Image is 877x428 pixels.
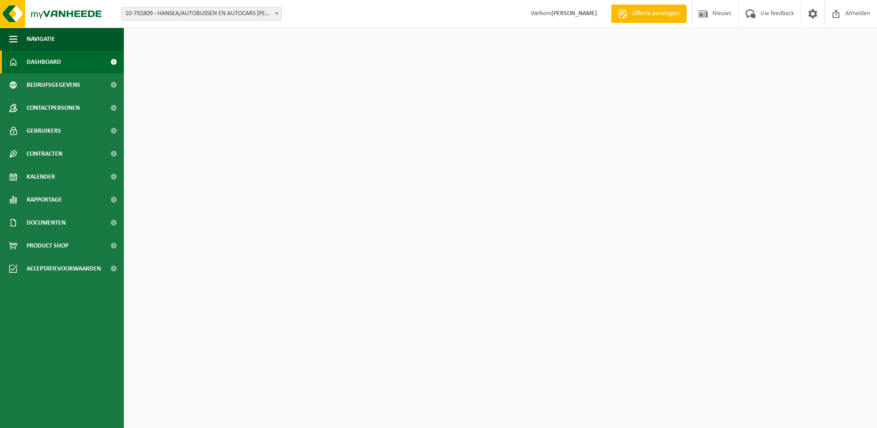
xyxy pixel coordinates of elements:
span: Dashboard [27,51,61,73]
span: 10-792809 - HANSEA/AUTOBUSSEN EN AUTOCARS ACHIEL WEYNS EN ZONEN NV - STEKENE [121,7,282,21]
a: Offerte aanvragen [611,5,687,23]
span: Rapportage [27,188,62,211]
span: 10-792809 - HANSEA/AUTOBUSSEN EN AUTOCARS ACHIEL WEYNS EN ZONEN NV - STEKENE [122,7,281,20]
span: Kalender [27,165,55,188]
span: Contracten [27,142,62,165]
span: Acceptatievoorwaarden [27,257,101,280]
span: Gebruikers [27,119,61,142]
span: Bedrijfsgegevens [27,73,80,96]
span: Offerte aanvragen [630,9,682,18]
span: Navigatie [27,28,55,51]
span: Documenten [27,211,66,234]
span: Contactpersonen [27,96,80,119]
span: Product Shop [27,234,68,257]
strong: [PERSON_NAME] [551,10,597,17]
